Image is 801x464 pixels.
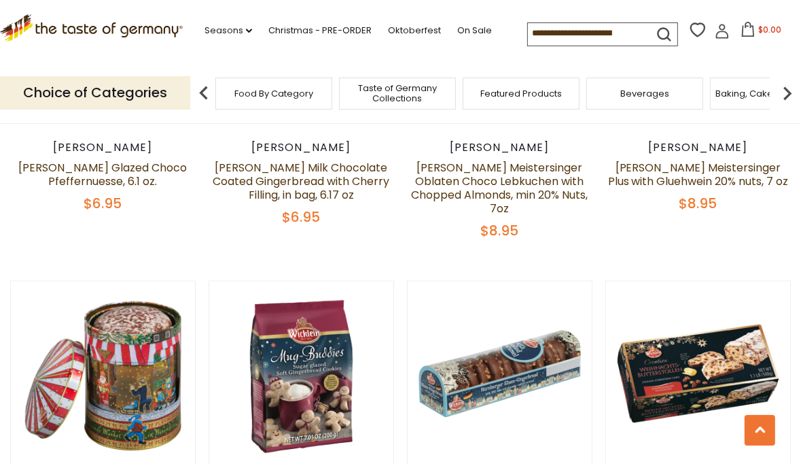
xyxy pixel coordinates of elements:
[480,88,562,99] a: Featured Products
[481,222,519,241] span: $8.95
[608,161,789,190] a: [PERSON_NAME] Meistersinger Plus with Gluehwein 20% nuts, 7 oz
[679,195,717,214] span: $8.95
[412,161,588,217] a: [PERSON_NAME] Meistersinger Oblaten Choco Lebkuchen with Chopped Almonds, min 20% Nuts, 7oz
[18,161,187,190] a: [PERSON_NAME] Glazed Choco Pfeffernuesse, 6.1 oz.
[407,142,592,155] div: [PERSON_NAME]
[758,24,781,35] span: $0.00
[10,142,196,155] div: [PERSON_NAME]
[343,83,452,103] a: Taste of Germany Collections
[268,23,372,38] a: Christmas - PRE-ORDER
[774,80,801,107] img: next arrow
[282,208,320,227] span: $6.95
[84,195,122,214] span: $6.95
[190,80,217,107] img: previous arrow
[732,22,790,42] button: $0.00
[388,23,441,38] a: Oktoberfest
[209,142,394,155] div: [PERSON_NAME]
[234,88,313,99] a: Food By Category
[457,23,492,38] a: On Sale
[605,142,791,155] div: [PERSON_NAME]
[204,23,252,38] a: Seasons
[620,88,669,99] a: Beverages
[213,161,389,203] a: [PERSON_NAME] Milk Chocolate Coated Gingerbread with Cherry Filling, in bag, 6.17 oz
